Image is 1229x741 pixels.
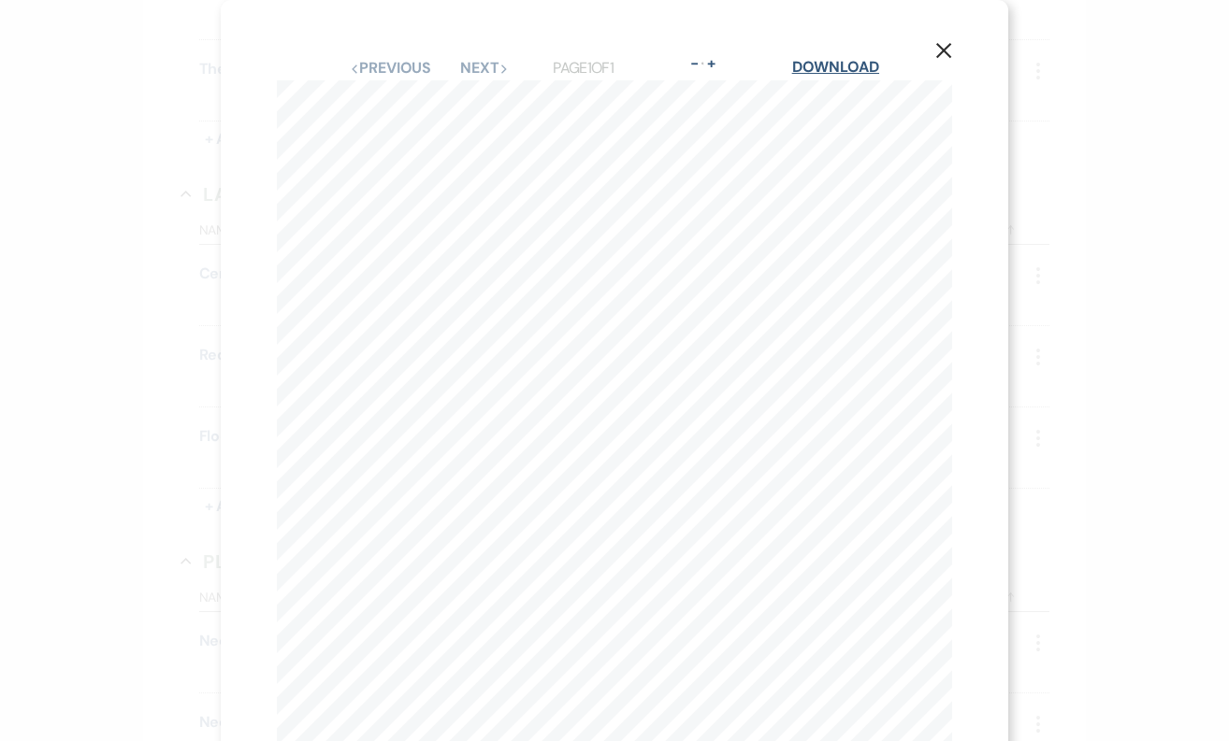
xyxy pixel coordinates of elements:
[687,56,702,71] button: -
[704,56,719,71] button: +
[460,61,509,76] button: Next
[792,57,879,77] a: Download
[553,56,614,80] p: Page 1 of 1
[350,61,431,76] button: Previous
